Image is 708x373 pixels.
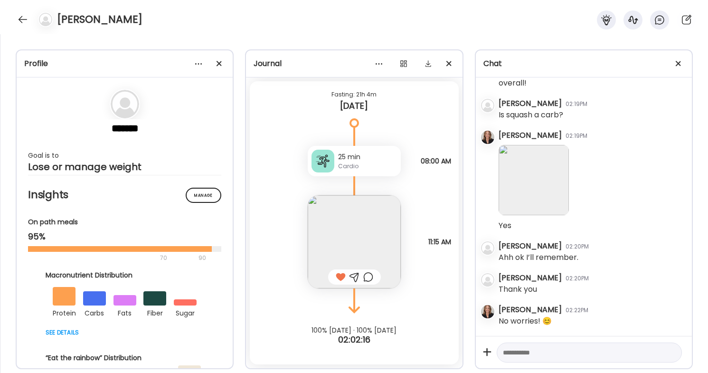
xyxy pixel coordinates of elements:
[338,162,397,171] div: Cardio
[499,109,563,121] div: Is squash a carb?
[257,100,451,112] div: [DATE]
[566,132,587,140] div: 02:19PM
[499,220,511,231] div: Yes
[111,90,139,118] img: bg-avatar-default.svg
[566,274,589,283] div: 02:20PM
[28,231,221,242] div: 95%
[83,306,106,319] div: carbs
[421,157,451,165] span: 08:00 AM
[46,270,204,280] div: Macronutrient Distribution
[254,58,454,69] div: Journal
[499,316,552,327] div: No worries! 😊
[143,306,166,319] div: fiber
[483,58,684,69] div: Chat
[499,98,562,109] div: [PERSON_NAME]
[186,188,221,203] div: Manage
[28,188,221,202] h2: Insights
[499,240,562,252] div: [PERSON_NAME]
[53,306,76,319] div: protein
[28,161,221,172] div: Lose or manage weight
[113,306,136,319] div: fats
[174,306,197,319] div: sugar
[246,326,462,334] div: 100% [DATE] · 100% [DATE]
[499,145,569,215] img: images%2FjdQOPJFAitdIgzzQ9nFQSI0PpUq1%2FndTh3KLFvJHOrxPrtHHC%2Fk3XHOOk6DmBFCFoWJTzr_240
[566,242,589,251] div: 02:20PM
[46,353,204,363] div: “Eat the rainbow” Distribution
[481,305,494,318] img: avatars%2FOBFS3SlkXLf3tw0VcKDc4a7uuG83
[28,217,221,227] div: On path meals
[499,252,578,263] div: Ahh ok I’ll remember.
[57,12,142,27] h4: [PERSON_NAME]
[257,89,451,100] div: Fasting: 21h 4m
[481,241,494,255] img: bg-avatar-default.svg
[499,304,562,316] div: [PERSON_NAME]
[28,252,196,264] div: 70
[566,100,587,108] div: 02:19PM
[39,13,52,26] img: bg-avatar-default.svg
[499,130,562,141] div: [PERSON_NAME]
[338,152,397,162] div: 25 min
[28,150,221,161] div: Goal is to
[481,99,494,112] img: bg-avatar-default.svg
[246,334,462,345] div: 02:02:16
[481,273,494,287] img: bg-avatar-default.svg
[499,284,537,295] div: Thank you
[481,131,494,144] img: avatars%2FOBFS3SlkXLf3tw0VcKDc4a7uuG83
[308,195,401,288] img: images%2FjdQOPJFAitdIgzzQ9nFQSI0PpUq1%2FoglIAUUoKEaVAI4BRuM4%2FnO3El8Zas2L4CYV5kZTx_240
[499,272,562,284] div: [PERSON_NAME]
[428,238,451,246] span: 11:15 AM
[24,58,225,69] div: Profile
[566,306,588,315] div: 02:22PM
[198,252,207,264] div: 90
